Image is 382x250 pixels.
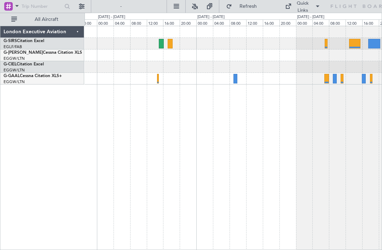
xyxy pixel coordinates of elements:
button: Refresh [223,1,265,12]
div: 12:00 [246,19,263,26]
div: 08:00 [329,19,346,26]
a: EGGW/LTN [4,68,25,73]
div: 16:00 [263,19,279,26]
span: G-[PERSON_NAME] [4,51,43,55]
div: 00:00 [196,19,213,26]
div: 16:00 [163,19,180,26]
a: G-SIRSCitation Excel [4,39,44,43]
input: Trip Number [22,1,62,12]
span: Refresh [233,4,263,9]
div: 12:00 [346,19,362,26]
div: 00:00 [296,19,313,26]
span: G-GAAL [4,74,20,78]
div: 08:00 [130,19,147,26]
div: [DATE] - [DATE] [297,14,324,20]
button: Quick Links [282,1,324,12]
div: [DATE] - [DATE] [98,14,125,20]
a: G-[PERSON_NAME]Cessna Citation XLS [4,51,82,55]
div: 16:00 [362,19,379,26]
div: 20:00 [80,19,97,26]
a: G-CIELCitation Excel [4,62,44,66]
div: 04:00 [114,19,130,26]
button: All Aircraft [8,14,77,25]
a: G-GAALCessna Citation XLS+ [4,74,62,78]
div: [DATE] - [DATE] [197,14,225,20]
div: 20:00 [279,19,296,26]
div: 00:00 [97,19,114,26]
div: 04:00 [312,19,329,26]
span: G-CIEL [4,62,17,66]
div: 20:00 [180,19,196,26]
span: All Aircraft [18,17,75,22]
a: EGGW/LTN [4,56,25,61]
a: EGGW/LTN [4,79,25,85]
div: 04:00 [213,19,230,26]
a: EGLF/FAB [4,44,22,50]
div: 08:00 [230,19,246,26]
div: 12:00 [147,19,163,26]
span: G-SIRS [4,39,17,43]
